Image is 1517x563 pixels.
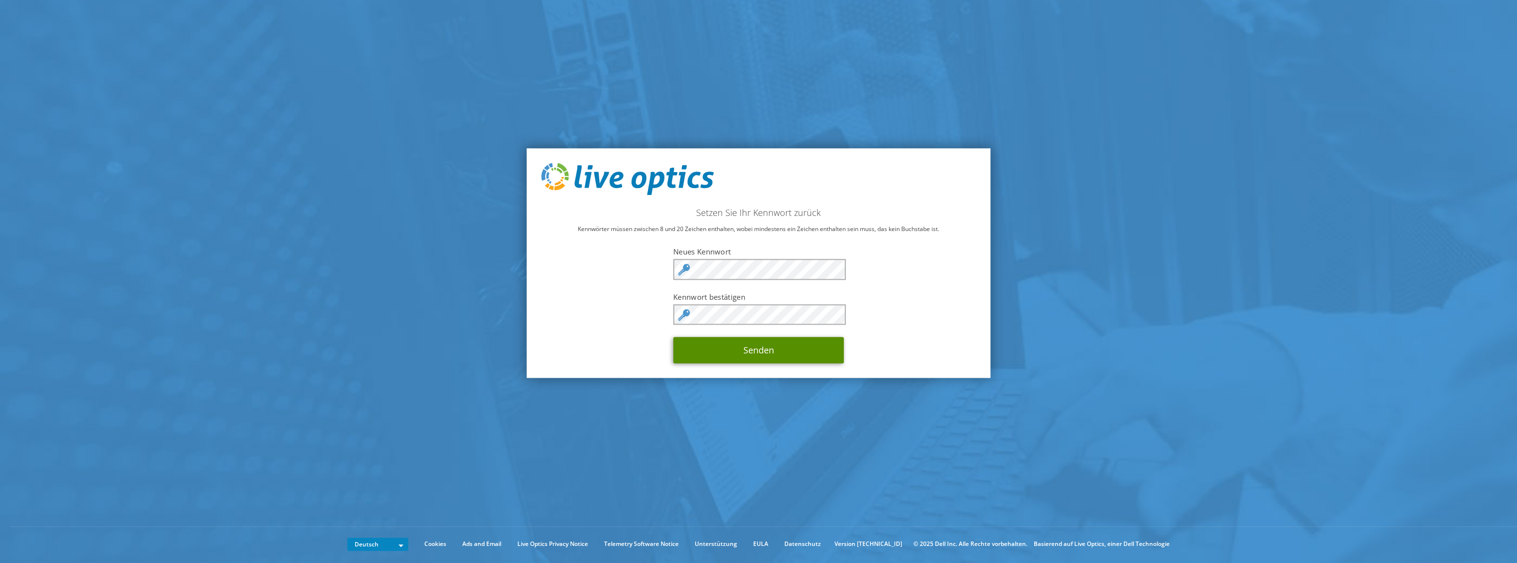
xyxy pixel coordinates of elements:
button: Senden [673,337,844,364]
a: Unterstützung [687,539,744,549]
a: Live Optics Privacy Notice [510,539,595,549]
a: Datenschutz [777,539,828,549]
li: © 2025 Dell Inc. Alle Rechte vorbehalten. [909,539,1032,549]
label: Neues Kennwort [673,247,844,256]
p: Kennwörter müssen zwischen 8 und 20 Zeichen enthalten, wobei mindestens ein Zeichen enthalten sei... [541,224,976,234]
a: Telemetry Software Notice [597,539,686,549]
label: Kennwort bestätigen [673,292,844,302]
a: Cookies [417,539,454,549]
img: live_optics_svg.svg [541,163,714,195]
a: Ads and Email [455,539,509,549]
li: Basierend auf Live Optics, einer Dell Technologie [1034,539,1170,549]
h2: Setzen Sie Ihr Kennwort zurück [541,207,976,218]
li: Version [TECHNICAL_ID] [830,539,907,549]
a: EULA [746,539,776,549]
